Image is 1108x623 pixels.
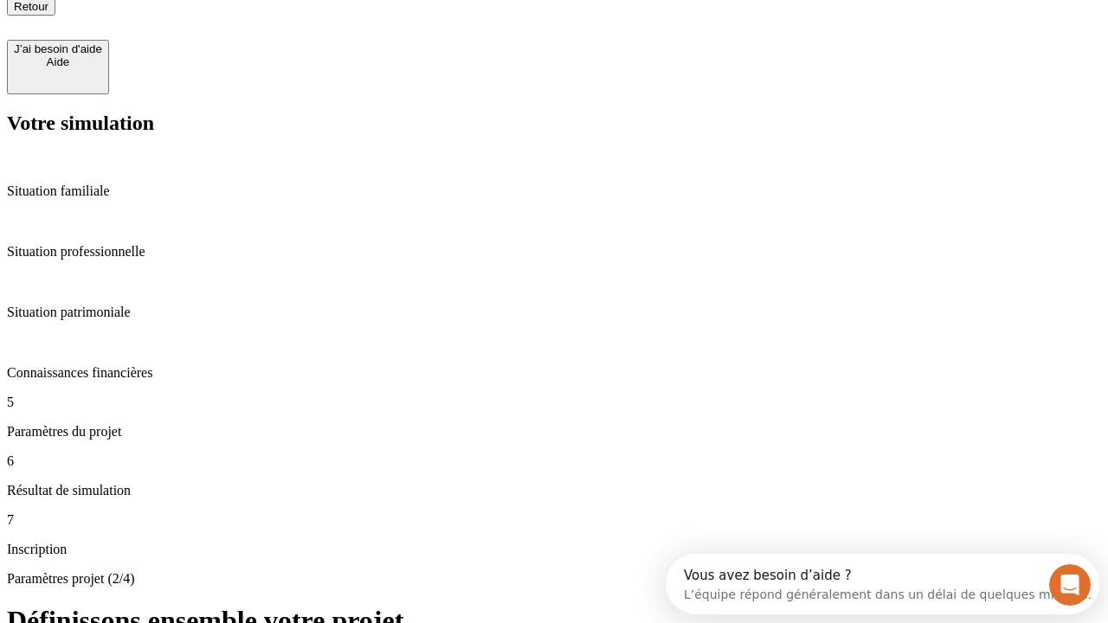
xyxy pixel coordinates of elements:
div: Aide [14,55,102,68]
p: 7 [7,512,1101,528]
button: J’ai besoin d'aideAide [7,40,109,94]
div: J’ai besoin d'aide [14,42,102,55]
p: Situation professionnelle [7,244,1101,260]
p: Situation patrimoniale [7,305,1101,320]
p: Paramètres du projet [7,424,1101,440]
iframe: Intercom live chat discovery launcher [666,554,1099,614]
p: Inscription [7,542,1101,557]
div: Vous avez besoin d’aide ? [18,15,426,29]
p: Résultat de simulation [7,483,1101,498]
p: Connaissances financières [7,365,1101,381]
p: 5 [7,395,1101,410]
div: L’équipe répond généralement dans un délai de quelques minutes. [18,29,426,47]
p: 6 [7,453,1101,469]
p: Paramètres projet (2/4) [7,571,1101,587]
h2: Votre simulation [7,112,1101,135]
p: Situation familiale [7,183,1101,199]
div: Ouvrir le Messenger Intercom [7,7,477,55]
iframe: Intercom live chat [1049,564,1091,606]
